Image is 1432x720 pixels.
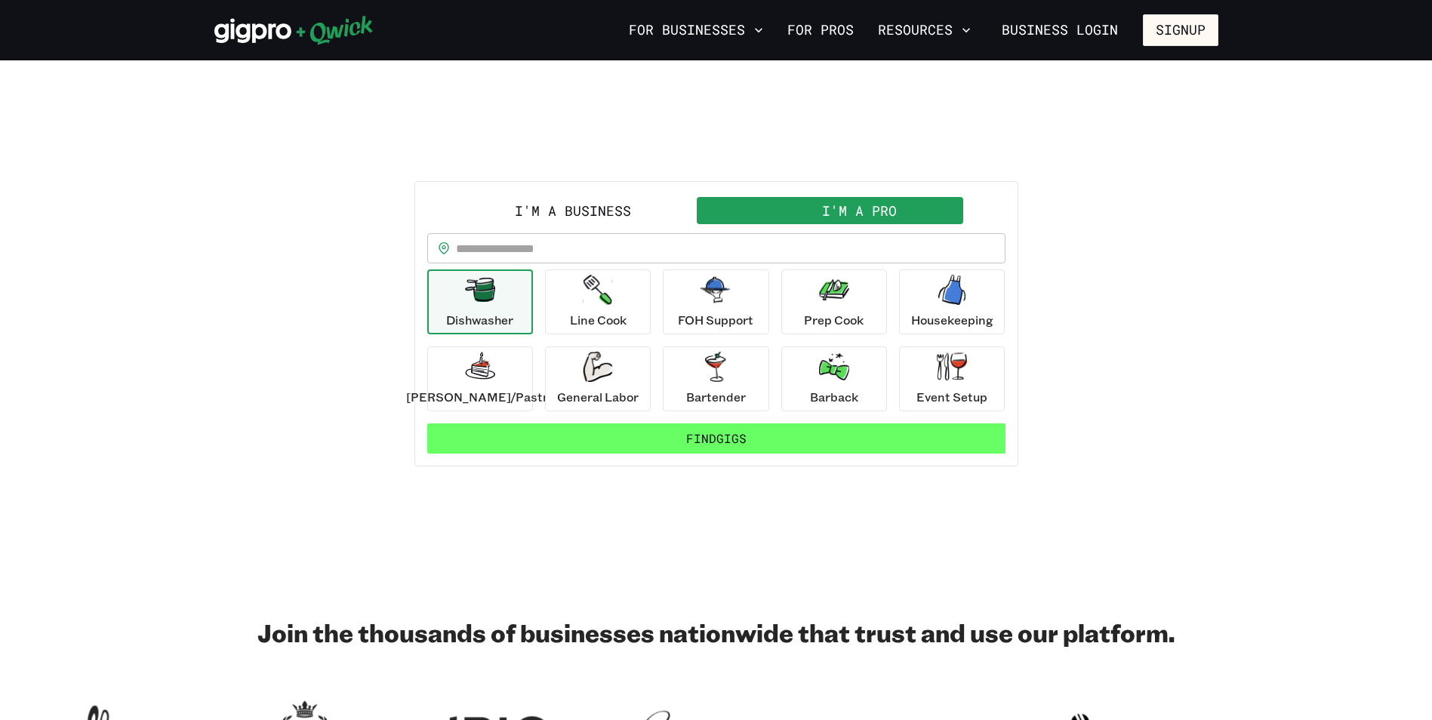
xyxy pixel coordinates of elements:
[406,388,554,406] p: [PERSON_NAME]/Pastry
[663,269,768,334] button: FOH Support
[911,311,993,329] p: Housekeeping
[872,17,977,43] button: Resources
[570,311,627,329] p: Line Cook
[781,269,887,334] button: Prep Cook
[810,388,858,406] p: Barback
[1143,14,1218,46] button: Signup
[781,346,887,411] button: Barback
[686,388,746,406] p: Bartender
[916,388,987,406] p: Event Setup
[545,269,651,334] button: Line Cook
[899,346,1005,411] button: Event Setup
[446,311,513,329] p: Dishwasher
[899,269,1005,334] button: Housekeeping
[663,346,768,411] button: Bartender
[545,346,651,411] button: General Labor
[430,197,716,224] button: I'm a Business
[678,311,753,329] p: FOH Support
[781,17,860,43] a: For Pros
[557,388,639,406] p: General Labor
[214,617,1218,648] h2: Join the thousands of businesses nationwide that trust and use our platform.
[414,136,1018,166] h2: PICK UP A SHIFT!
[804,311,864,329] p: Prep Cook
[427,346,533,411] button: [PERSON_NAME]/Pastry
[716,197,1002,224] button: I'm a Pro
[989,14,1131,46] a: Business Login
[427,423,1005,454] button: FindGigs
[623,17,769,43] button: For Businesses
[427,269,533,334] button: Dishwasher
